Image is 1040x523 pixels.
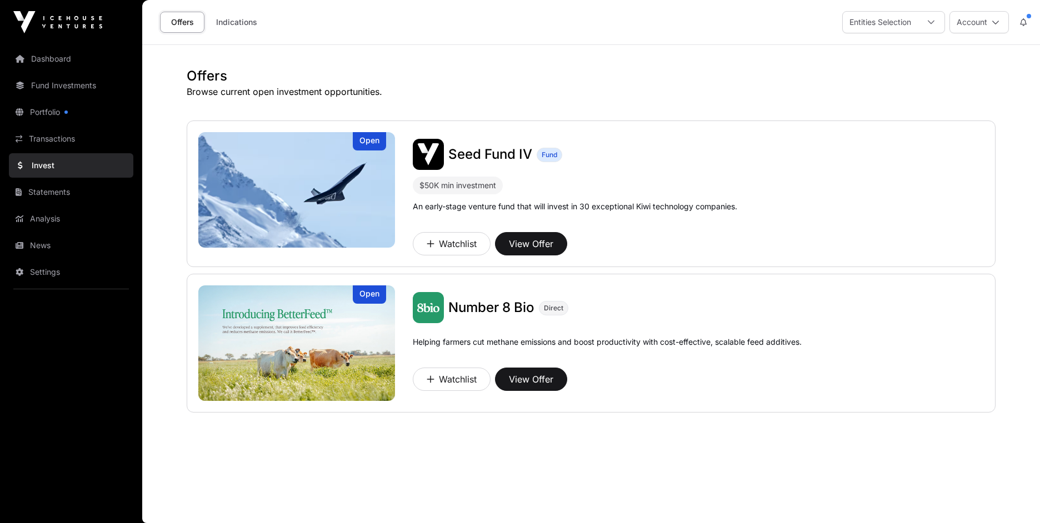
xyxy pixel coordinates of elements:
a: Number 8 BioOpen [198,285,395,401]
a: Portfolio [9,100,133,124]
a: Seed Fund IV [448,145,532,163]
a: Indications [209,12,264,33]
img: Seed Fund IV [413,139,444,170]
span: Seed Fund IV [448,146,532,162]
button: Watchlist [413,232,491,255]
a: Transactions [9,127,133,151]
span: Number 8 Bio [448,299,534,315]
p: An early-stage venture fund that will invest in 30 exceptional Kiwi technology companies. [413,201,737,212]
button: View Offer [495,232,567,255]
div: Entities Selection [843,12,918,33]
a: Number 8 Bio [448,299,534,316]
a: Dashboard [9,47,133,71]
div: $50K min investment [413,177,503,194]
img: Number 8 Bio [198,285,395,401]
iframe: Chat Widget [984,470,1040,523]
p: Browse current open investment opportunities. [187,85,996,98]
a: Invest [9,153,133,178]
a: Seed Fund IVOpen [198,132,395,248]
button: Watchlist [413,368,491,391]
img: Icehouse Ventures Logo [13,11,102,33]
img: Number 8 Bio [413,292,444,323]
button: View Offer [495,368,567,391]
a: Settings [9,260,133,284]
img: Seed Fund IV [198,132,395,248]
button: Account [949,11,1009,33]
h1: Offers [187,67,996,85]
div: Open [353,285,386,304]
span: Fund [542,150,557,159]
a: Statements [9,180,133,204]
a: Fund Investments [9,73,133,98]
a: Analysis [9,207,133,231]
div: Open [353,132,386,150]
a: Offers [160,12,204,33]
div: $50K min investment [419,179,496,192]
p: Helping farmers cut methane emissions and boost productivity with cost-effective, scalable feed a... [413,336,802,363]
span: Direct [544,304,563,313]
a: News [9,233,133,258]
